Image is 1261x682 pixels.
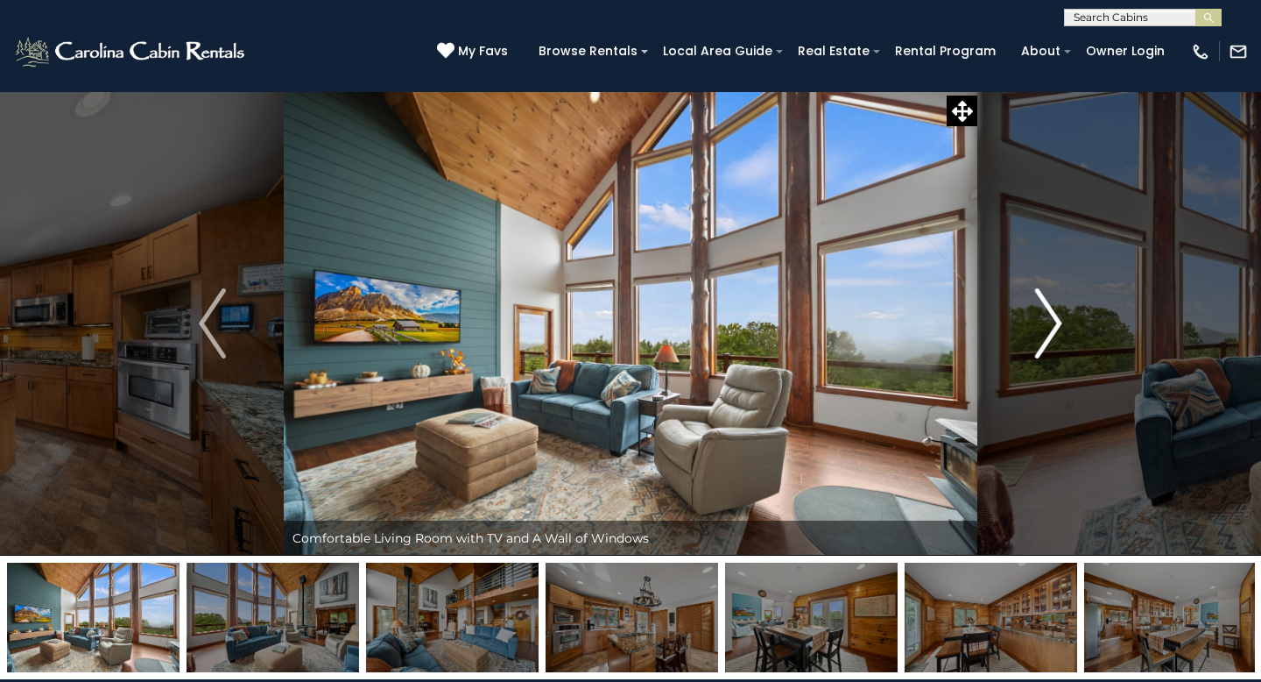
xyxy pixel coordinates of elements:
img: 169201222 [1084,563,1257,672]
button: Previous [141,91,284,556]
div: Comfortable Living Room with TV and A Wall of Windows [284,521,977,556]
img: arrow [199,288,225,359]
a: My Favs [437,42,512,61]
a: Rental Program [886,38,1004,65]
img: 169201206 [7,563,180,672]
a: Local Area Guide [654,38,781,65]
span: My Favs [458,42,508,60]
img: mail-regular-white.png [1229,42,1248,61]
a: Browse Rentals [530,38,646,65]
button: Next [977,91,1120,556]
img: 169201218 [546,563,718,672]
img: White-1-2.png [13,34,250,69]
img: phone-regular-white.png [1191,42,1210,61]
img: 169201212 [187,563,359,672]
a: Owner Login [1077,38,1173,65]
img: 169201210 [366,563,539,672]
a: Real Estate [789,38,878,65]
img: 169201224 [905,563,1077,672]
a: About [1012,38,1069,65]
img: 169201220 [725,563,898,672]
img: arrow [1035,288,1061,359]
